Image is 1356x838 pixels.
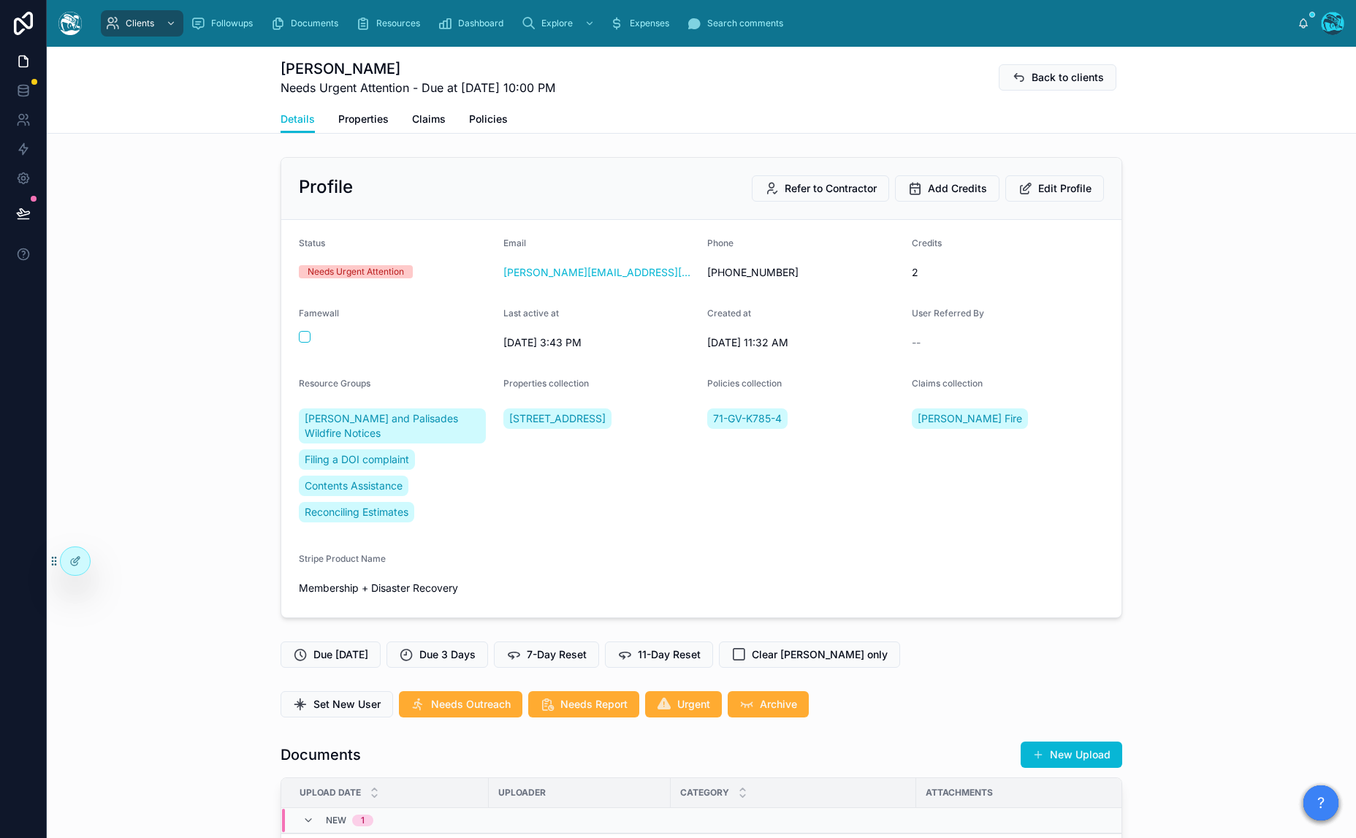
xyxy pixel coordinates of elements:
[419,647,476,662] span: Due 3 Days
[605,641,713,668] button: 11-Day Reset
[458,18,503,29] span: Dashboard
[1303,785,1338,820] button: ?
[58,12,82,35] img: App logo
[431,697,511,712] span: Needs Outreach
[928,181,987,196] span: Add Credits
[605,10,679,37] a: Expenses
[752,647,888,662] span: Clear [PERSON_NAME] only
[918,411,1022,426] span: [PERSON_NAME] Fire
[1005,175,1104,202] button: Edit Profile
[541,18,573,29] span: Explore
[126,18,154,29] span: Clients
[313,647,368,662] span: Due [DATE]
[503,237,526,248] span: Email
[912,265,1105,280] span: 2
[707,335,900,350] span: [DATE] 11:32 AM
[912,408,1028,429] a: [PERSON_NAME] Fire
[503,378,589,389] span: Properties collection
[299,237,325,248] span: Status
[560,697,628,712] span: Needs Report
[305,411,480,441] span: [PERSON_NAME] and Palisades Wildfire Notices
[305,479,403,493] span: Contents Assistance
[707,18,783,29] span: Search comments
[281,691,393,717] button: Set New User
[785,181,877,196] span: Refer to Contractor
[386,641,488,668] button: Due 3 Days
[101,10,183,37] a: Clients
[503,408,612,429] a: [STREET_ADDRESS]
[313,697,381,712] span: Set New User
[469,106,508,135] a: Policies
[498,787,546,799] span: Uploader
[338,106,389,135] a: Properties
[503,335,696,350] span: [DATE] 3:43 PM
[186,10,263,37] a: Followups
[326,815,346,826] span: New
[281,744,361,765] h1: Documents
[376,18,420,29] span: Resources
[528,691,639,717] button: Needs Report
[682,10,793,37] a: Search comments
[299,378,370,389] span: Resource Groups
[719,641,900,668] button: Clear [PERSON_NAME] only
[299,408,486,443] a: [PERSON_NAME] and Palisades Wildfire Notices
[912,335,921,350] span: --
[299,476,408,496] a: Contents Assistance
[281,112,315,126] span: Details
[707,378,782,389] span: Policies collection
[503,265,696,280] a: [PERSON_NAME][EMAIL_ADDRESS][DOMAIN_NAME]
[266,10,348,37] a: Documents
[299,308,339,319] span: Famewall
[707,308,751,319] span: Created at
[281,79,555,96] span: Needs Urgent Attention - Due at [DATE] 10:00 PM
[211,18,253,29] span: Followups
[509,411,606,426] span: [STREET_ADDRESS]
[677,697,710,712] span: Urgent
[1038,181,1092,196] span: Edit Profile
[912,308,984,319] span: User Referred By
[1032,70,1104,85] span: Back to clients
[1021,742,1122,768] a: New Upload
[299,553,386,564] span: Stripe Product Name
[645,691,722,717] button: Urgent
[433,10,514,37] a: Dashboard
[926,787,993,799] span: Attachments
[503,308,559,319] span: Last active at
[517,10,602,37] a: Explore
[469,112,508,126] span: Policies
[351,10,430,37] a: Resources
[713,411,782,426] span: 71-GV-K785-4
[728,691,809,717] button: Archive
[281,641,381,668] button: Due [DATE]
[707,237,734,248] span: Phone
[281,106,315,134] a: Details
[680,787,729,799] span: Category
[707,408,788,429] a: 71-GV-K785-4
[361,815,365,826] div: 1
[912,378,983,389] span: Claims collection
[300,787,361,799] span: Upload Date
[912,237,942,248] span: Credits
[707,265,900,280] span: [PHONE_NUMBER]
[527,647,587,662] span: 7-Day Reset
[494,641,599,668] button: 7-Day Reset
[291,18,338,29] span: Documents
[299,449,415,470] a: Filing a DOI complaint
[308,265,404,278] div: Needs Urgent Attention
[399,691,522,717] button: Needs Outreach
[752,175,889,202] button: Refer to Contractor
[895,175,999,202] button: Add Credits
[94,7,1298,39] div: scrollable content
[299,581,492,595] span: Membership + Disaster Recovery
[299,175,353,199] h2: Profile
[305,452,409,467] span: Filing a DOI complaint
[630,18,669,29] span: Expenses
[281,58,555,79] h1: [PERSON_NAME]
[412,106,446,135] a: Claims
[638,647,701,662] span: 11-Day Reset
[412,112,446,126] span: Claims
[305,505,408,519] span: Reconciling Estimates
[338,112,389,126] span: Properties
[299,502,414,522] a: Reconciling Estimates
[999,64,1116,91] button: Back to clients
